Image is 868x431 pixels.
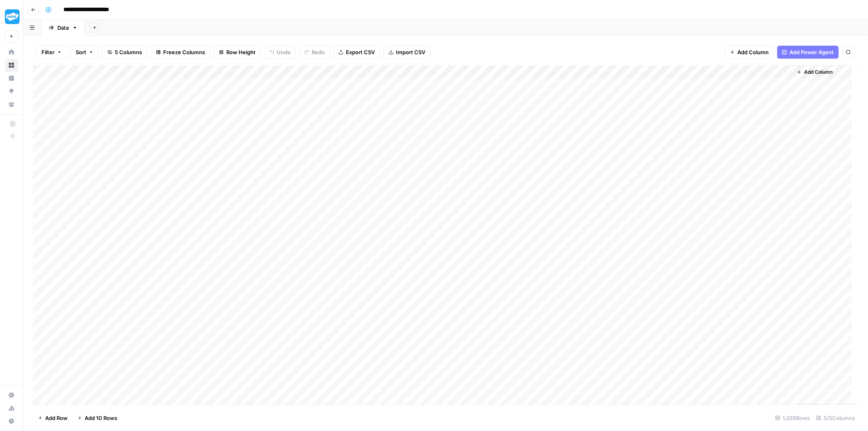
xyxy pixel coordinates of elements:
[85,414,117,422] span: Add 10 Rows
[725,46,774,59] button: Add Column
[383,46,431,59] button: Import CSV
[5,7,18,27] button: Workspace: Twinkl
[57,24,69,32] div: Data
[5,72,18,85] a: Insights
[5,98,18,111] a: Your Data
[214,46,261,59] button: Row Height
[396,48,425,56] span: Import CSV
[70,46,99,59] button: Sort
[151,46,210,59] button: Freeze Columns
[42,48,55,56] span: Filter
[5,402,18,415] a: Usage
[789,48,834,56] span: Add Power Agent
[5,415,18,428] button: Help + Support
[115,48,142,56] span: 5 Columns
[5,85,18,98] a: Opportunities
[312,48,325,56] span: Redo
[36,46,67,59] button: Filter
[277,48,291,56] span: Undo
[264,46,296,59] button: Undo
[813,411,858,424] div: 5/5 Columns
[772,411,813,424] div: 1,026 Rows
[76,48,86,56] span: Sort
[72,411,122,424] button: Add 10 Rows
[333,46,380,59] button: Export CSV
[102,46,147,59] button: 5 Columns
[737,48,769,56] span: Add Column
[33,411,72,424] button: Add Row
[346,48,375,56] span: Export CSV
[163,48,205,56] span: Freeze Columns
[299,46,330,59] button: Redo
[45,414,68,422] span: Add Row
[794,67,836,77] button: Add Column
[5,389,18,402] a: Settings
[804,68,833,76] span: Add Column
[5,9,20,24] img: Twinkl Logo
[777,46,839,59] button: Add Power Agent
[5,46,18,59] a: Home
[5,59,18,72] a: Browse
[226,48,256,56] span: Row Height
[42,20,85,36] a: Data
